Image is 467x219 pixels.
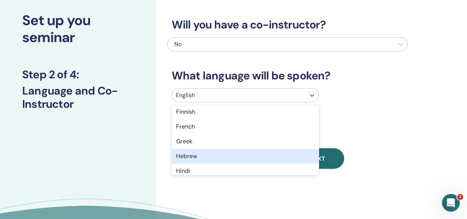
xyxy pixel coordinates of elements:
[172,164,319,178] div: Hindi
[172,105,319,119] div: Finnish
[172,149,319,164] div: Hebrew
[172,119,319,134] div: French
[442,194,460,212] iframe: Intercom live chat
[22,68,134,81] h3: Step 2 of 4 :
[22,12,134,46] h2: Set up you seminar
[22,84,134,111] h3: Language and Co-Instructor
[167,69,408,82] h3: What language will be spoken?
[172,134,319,149] div: Greek
[457,194,463,200] span: 2
[174,40,182,48] span: No
[167,18,408,31] h3: Will you have a co-instructor?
